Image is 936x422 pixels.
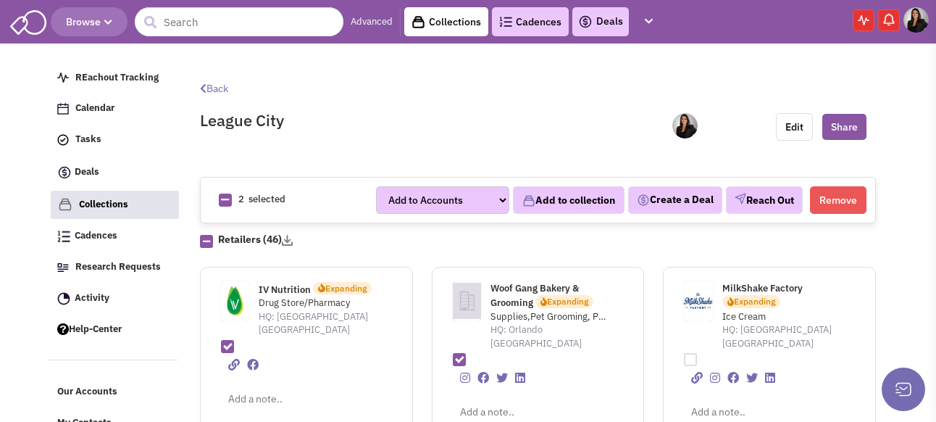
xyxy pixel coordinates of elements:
button: Remove [810,186,866,214]
img: icon-deals.svg [57,164,72,181]
img: Research.png [57,263,69,272]
span: Tasks [75,133,101,146]
a: Collections [404,7,488,36]
h4: Retailers (46) [218,231,293,249]
img: Activity.png [57,292,70,305]
h2: League City [200,109,644,131]
span: Woof Gang Bakery & Grooming [490,282,579,309]
img: icon-tasks.png [57,134,69,146]
span: Cadences [75,230,117,242]
div: Expanding [325,282,367,294]
button: Reach Out [726,186,803,214]
span: HQ: [GEOGRAPHIC_DATA] [GEOGRAPHIC_DATA] [259,297,385,337]
div: Expanding [547,295,588,307]
span: HQ: [GEOGRAPHIC_DATA] [GEOGRAPHIC_DATA] [722,310,848,351]
img: Cadences_logo.png [499,17,512,27]
img: download-2-24.png [282,235,293,246]
a: Tasks [50,126,178,154]
span: Research Requests [75,260,161,273]
button: Edit [776,113,813,141]
a: Calendar [50,95,178,123]
input: Search [135,7,343,36]
span: Calendar [75,102,114,115]
img: Peyton Nichols [903,7,929,33]
a: Activity [50,285,178,313]
span: Ice Cream, [722,310,839,324]
div: Expanding [734,295,775,307]
img: VectorPaper_Plane.png [735,193,746,204]
span: 2 [238,193,244,205]
img: icon-collection-lavender.png [58,197,72,212]
a: Back [200,82,228,95]
span: selected [248,193,285,205]
button: Share [822,114,866,140]
a: Research Requests [50,254,178,281]
a: Deals [578,13,623,30]
span: Drug Store/Pharmacy, [259,297,375,310]
button: Create a Deal [628,186,722,214]
span: IV Nutrition [259,283,311,295]
img: icon-deals.svg [578,13,593,30]
a: Cadences [50,223,178,250]
span: Activity [75,291,109,304]
img: icon-collection-lavender.png [522,194,535,207]
span: REachout Tracking [75,71,159,83]
img: SmartAdmin [10,7,46,35]
img: Rectangle.png [219,194,232,207]
a: Deals [50,157,178,189]
span: Browse [66,15,112,28]
img: Cadences_logo.png [57,231,70,242]
img: Deal-Dollar.png [637,192,650,208]
span: Our Accounts [57,386,117,398]
span: HQ: Orlando [GEOGRAPHIC_DATA] [490,310,617,351]
img: icon-collection-lavender-black.svg [411,15,425,29]
a: Our Accounts [50,378,178,406]
img: icon-default-company.png [453,283,481,319]
a: Collections [51,191,179,219]
img: ivnutrition.com [221,283,249,319]
span: Supplies,Pet Grooming, Pet Sitting & Care [490,310,607,324]
span: MilkShake Factory [722,282,803,294]
img: help.png [57,323,69,335]
button: Add to collection [513,186,624,214]
a: REachout Tracking [50,65,178,92]
a: Help-Center [50,316,178,344]
span: Collections [79,198,128,210]
a: Advanced [351,15,393,29]
img: Calendar.png [57,103,69,115]
button: Browse [51,7,128,36]
a: Cadences [492,7,569,36]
